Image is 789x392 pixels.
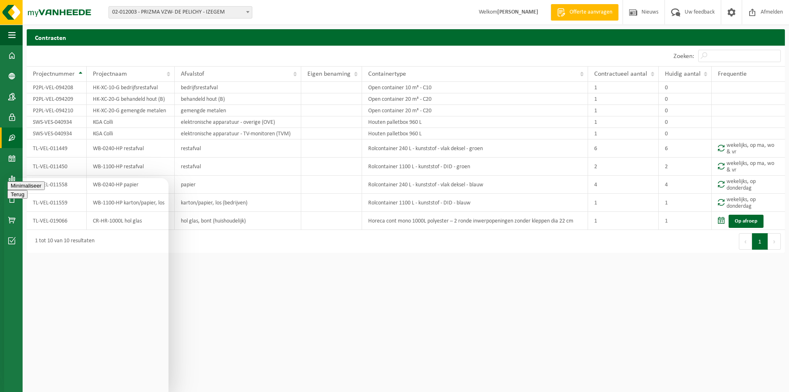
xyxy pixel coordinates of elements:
[665,71,701,77] span: Huidig aantal
[175,194,301,212] td: karton/papier, los (bedrijven)
[362,82,588,93] td: Open container 10 m³ - C10
[588,105,659,116] td: 1
[659,105,712,116] td: 0
[588,212,659,230] td: 1
[27,93,87,105] td: P2PL-VEL-094209
[33,71,75,77] span: Projectnummer
[27,128,87,139] td: SWS-VES-040934
[674,53,694,60] label: Zoeken:
[175,93,301,105] td: behandeld hout (B)
[109,7,252,18] span: 02-012003 - PRIZMA VZW- DE PELICHY - IZEGEM
[362,139,588,158] td: Rolcontainer 240 L - kunststof - vlak deksel - groen
[27,116,87,128] td: SWS-VES-040934
[588,158,659,176] td: 2
[362,158,588,176] td: Rolcontainer 1100 L - kunststof - DID - groen
[175,139,301,158] td: restafval
[175,158,301,176] td: restafval
[362,176,588,194] td: Rolcontainer 240 L - kunststof - vlak deksel - blauw
[739,233,752,250] button: Previous
[712,139,785,158] td: wekelijks, op ma, wo & vr
[27,139,87,158] td: TL-VEL-011449
[712,158,785,176] td: wekelijks, op ma, wo & vr
[87,93,175,105] td: HK-XC-20-G behandeld hout (B)
[588,116,659,128] td: 1
[588,82,659,93] td: 1
[768,233,781,250] button: Next
[659,158,712,176] td: 2
[27,82,87,93] td: P2PL-VEL-094208
[87,128,175,139] td: KGA Colli
[588,194,659,212] td: 1
[87,105,175,116] td: HK-XC-20-G gemengde metalen
[362,116,588,128] td: Houten palletbox 960 L
[712,194,785,212] td: wekelijks, op donderdag
[594,71,647,77] span: Contractueel aantal
[551,4,618,21] a: Offerte aanvragen
[659,128,712,139] td: 0
[368,71,406,77] span: Containertype
[175,105,301,116] td: gemengde metalen
[27,29,785,45] h2: Contracten
[659,82,712,93] td: 0
[659,194,712,212] td: 1
[175,116,301,128] td: elektronische apparatuur - overige (OVE)
[93,71,127,77] span: Projectnaam
[175,176,301,194] td: papier
[175,212,301,230] td: hol glas, bont (huishoudelijk)
[718,71,747,77] span: Frequentie
[27,158,87,176] td: TL-VEL-011450
[87,158,175,176] td: WB-1100-HP restafval
[752,233,768,250] button: 1
[27,105,87,116] td: P2PL-VEL-094210
[181,71,204,77] span: Afvalstof
[307,71,351,77] span: Eigen benaming
[659,116,712,128] td: 0
[362,105,588,116] td: Open container 20 m³ - C20
[362,93,588,105] td: Open container 20 m³ - C20
[729,215,764,228] a: Op afroep
[362,128,588,139] td: Houten palletbox 960 L
[659,139,712,158] td: 6
[362,212,588,230] td: Horeca cont mono 1000L polyester – 2 ronde inwerpopeningen zonder kleppen dia 22 cm
[497,9,538,15] strong: [PERSON_NAME]
[87,82,175,93] td: HK-XC-10-G bedrijfsrestafval
[108,6,252,19] span: 02-012003 - PRIZMA VZW- DE PELICHY - IZEGEM
[588,176,659,194] td: 4
[87,176,175,194] td: WB-0240-HP papier
[712,176,785,194] td: wekelijks, op donderdag
[362,194,588,212] td: Rolcontainer 1100 L - kunststof - DID - blauw
[4,178,168,392] iframe: chat widget
[87,139,175,158] td: WB-0240-HP restafval
[27,176,87,194] td: TL-VEL-011558
[659,176,712,194] td: 4
[175,128,301,139] td: elektronische apparatuur - TV-monitoren (TVM)
[568,8,614,16] span: Offerte aanvragen
[588,128,659,139] td: 1
[659,93,712,105] td: 0
[588,93,659,105] td: 1
[87,116,175,128] td: KGA Colli
[588,139,659,158] td: 6
[659,212,712,230] td: 1
[175,82,301,93] td: bedrijfsrestafval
